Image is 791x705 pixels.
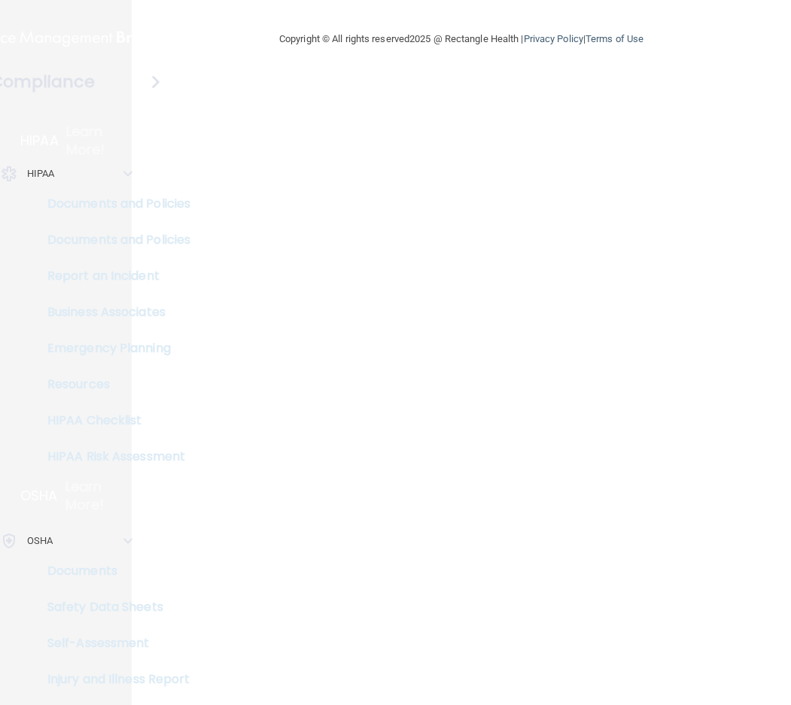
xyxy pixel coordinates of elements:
p: Resources [10,377,215,392]
p: OSHA [20,487,58,505]
a: Terms of Use [586,33,643,44]
p: Emergency Planning [10,341,215,356]
p: Report an Incident [10,269,215,284]
p: HIPAA Risk Assessment [10,449,215,464]
p: HIPAA [20,132,59,150]
p: OSHA [27,532,53,550]
p: Learn More! [66,123,132,159]
p: Safety Data Sheets [10,600,215,615]
p: Documents and Policies [10,232,215,248]
p: Documents [10,564,215,579]
p: Self-Assessment [10,636,215,651]
p: Injury and Illness Report [10,672,215,687]
p: Business Associates [10,305,215,320]
a: Privacy Policy [524,33,583,44]
p: HIPAA [27,165,55,183]
p: Documents and Policies [10,196,215,211]
div: Copyright © All rights reserved 2025 @ Rectangle Health | | [187,15,736,63]
p: Learn More! [65,478,133,514]
p: HIPAA Checklist [10,413,215,428]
